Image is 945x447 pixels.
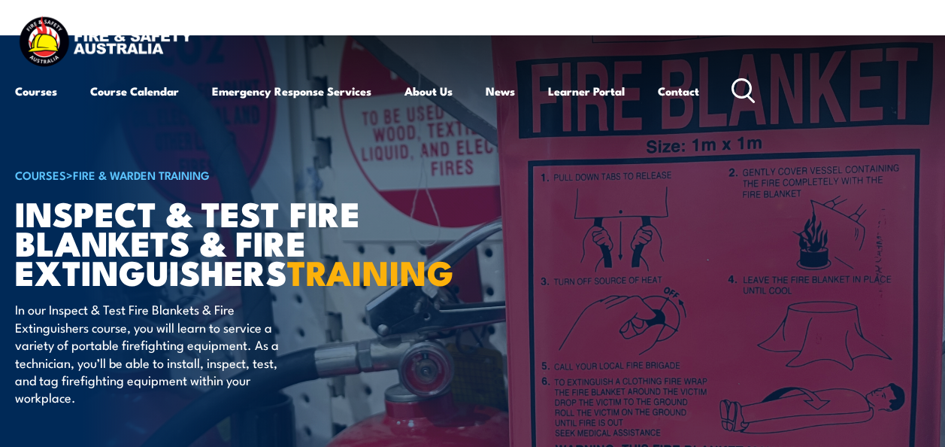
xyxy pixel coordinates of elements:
p: In our Inspect & Test Fire Blankets & Fire Extinguishers course, you will learn to service a vari... [15,300,289,406]
strong: TRAINING [287,245,454,297]
h6: > [15,166,386,184]
a: News [486,73,515,109]
a: Learner Portal [548,73,625,109]
a: Course Calendar [90,73,179,109]
a: Contact [658,73,699,109]
a: Fire & Warden Training [73,166,210,183]
a: About Us [404,73,453,109]
h1: Inspect & Test Fire Blankets & Fire Extinguishers [15,198,386,286]
a: COURSES [15,166,66,183]
a: Courses [15,73,57,109]
a: Emergency Response Services [212,73,371,109]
